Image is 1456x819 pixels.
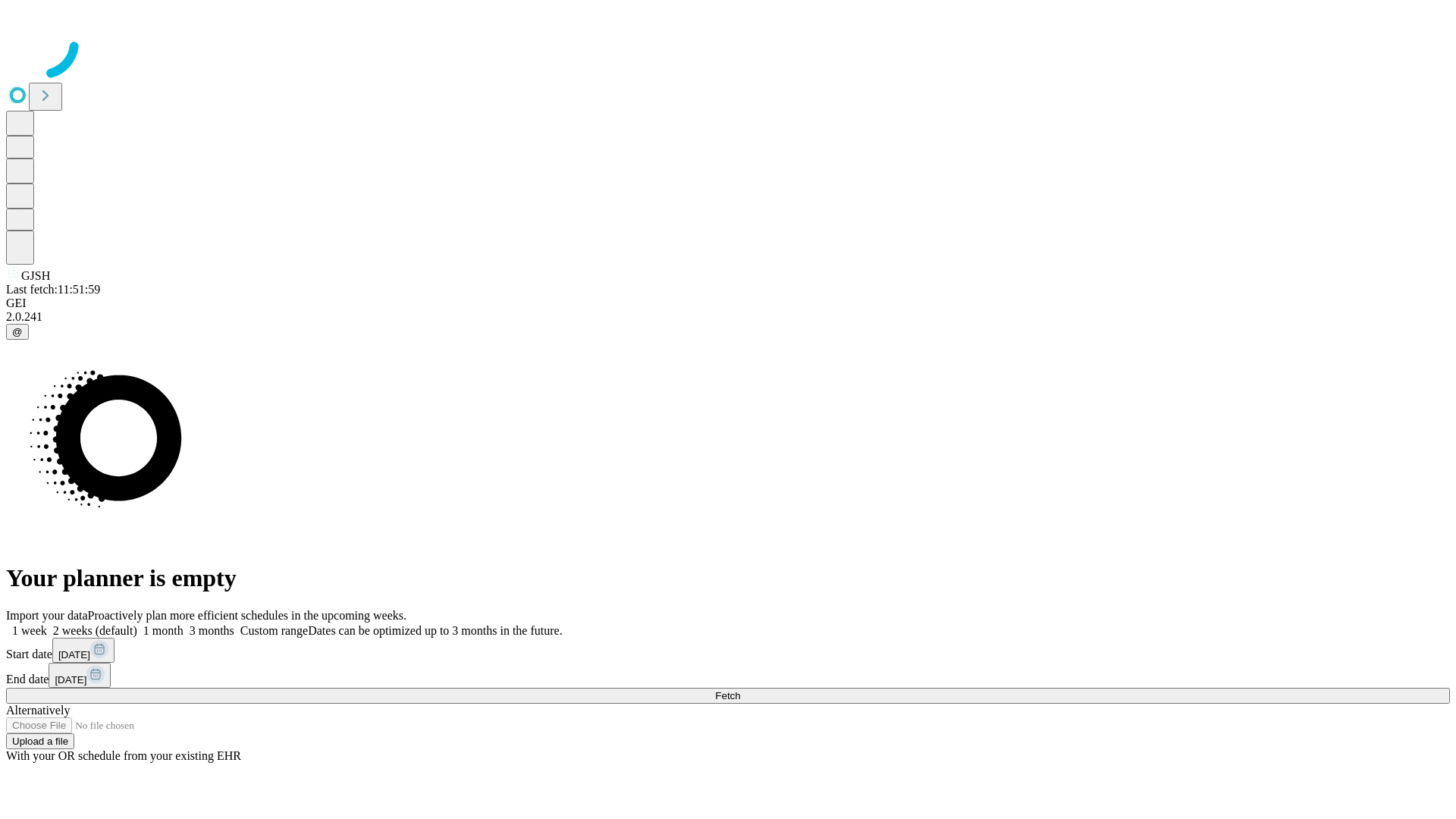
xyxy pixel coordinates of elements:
[49,663,111,688] button: [DATE]
[12,326,23,337] span: @
[58,649,90,661] span: [DATE]
[6,638,1450,663] div: Start date
[6,564,1450,592] h1: Your planner is empty
[53,624,137,637] span: 2 weeks (default)
[308,624,562,637] span: Dates can be optimized up to 3 months in the future.
[88,609,406,622] span: Proactively plan more efficient schedules in the upcoming weeks.
[52,638,115,663] button: [DATE]
[6,297,1450,310] div: GEI
[190,624,234,637] span: 3 months
[240,624,308,637] span: Custom range
[6,663,1450,688] div: End date
[6,749,241,762] span: With your OR schedule from your existing EHR
[143,624,184,637] span: 1 month
[6,310,1450,324] div: 2.0.241
[12,624,47,637] span: 1 week
[6,704,70,717] span: Alternatively
[6,733,74,749] button: Upload a file
[21,269,50,282] span: GJSH
[6,283,100,296] span: Last fetch: 11:51:59
[6,324,29,340] button: @
[55,674,86,686] span: [DATE]
[715,690,740,701] span: Fetch
[6,609,88,622] span: Import your data
[6,688,1450,704] button: Fetch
